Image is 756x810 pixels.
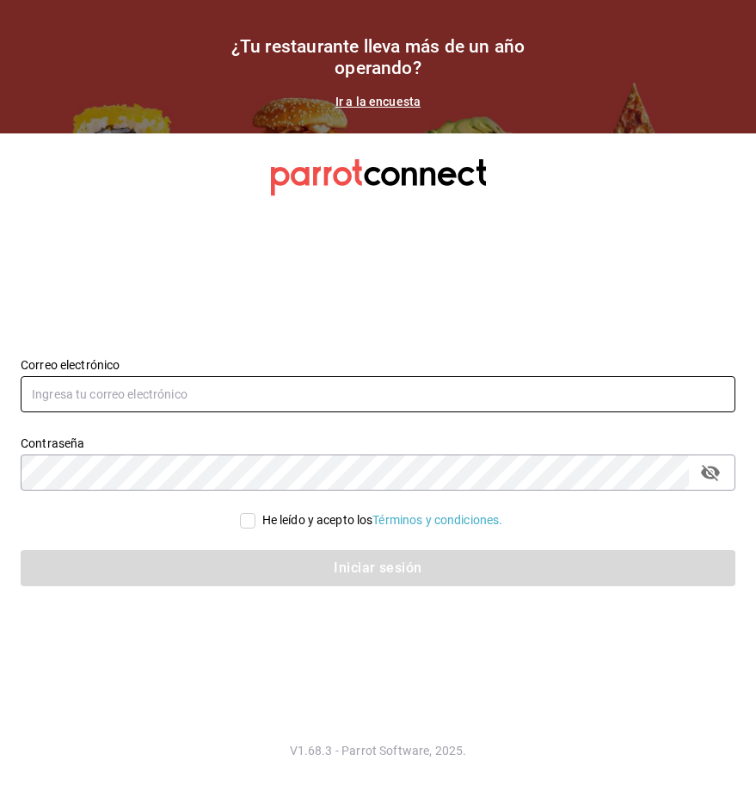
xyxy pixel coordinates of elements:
[335,95,421,108] a: Ir a la encuesta
[21,359,735,371] label: Correo electrónico
[696,458,725,487] button: passwordField
[372,513,502,527] a: Términos y condiciones.
[21,437,735,449] label: Contraseña
[21,742,735,759] p: V1.68.3 - Parrot Software, 2025.
[262,511,503,529] div: He leído y acepto los
[206,36,550,79] h1: ¿Tu restaurante lleva más de un año operando?
[21,376,735,412] input: Ingresa tu correo electrónico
